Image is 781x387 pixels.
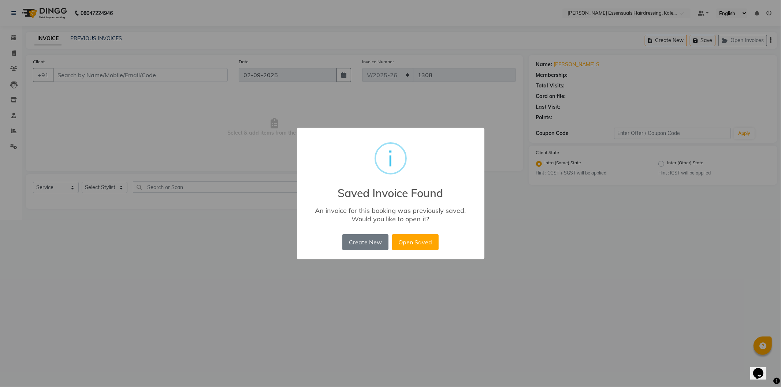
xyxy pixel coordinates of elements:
[392,234,439,250] button: Open Saved
[297,178,484,200] h2: Saved Invoice Found
[388,144,393,173] div: i
[750,358,774,380] iframe: chat widget
[342,234,388,250] button: Create New
[307,206,473,223] div: An invoice for this booking was previously saved. Would you like to open it?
